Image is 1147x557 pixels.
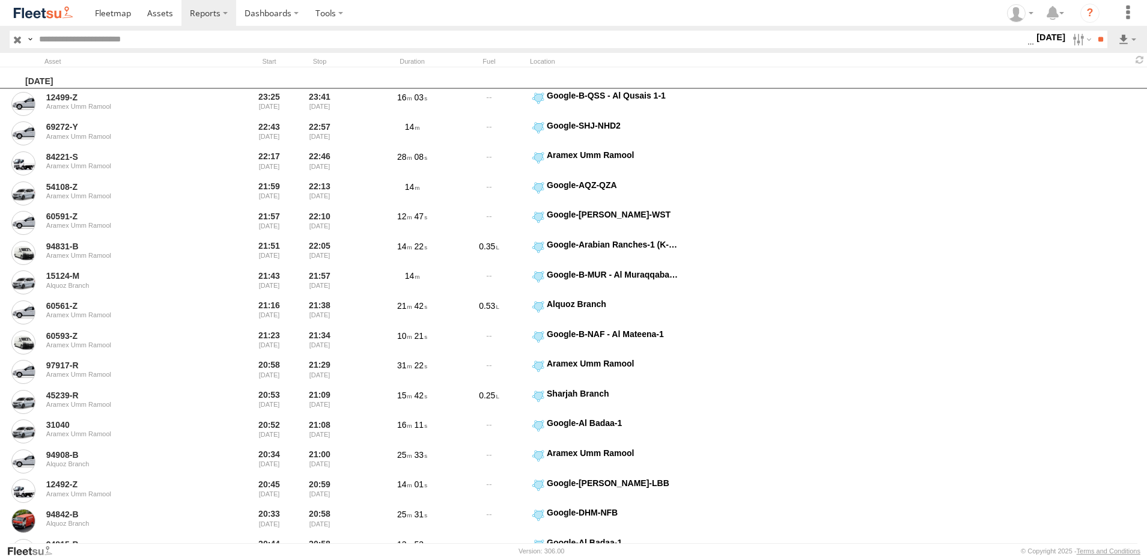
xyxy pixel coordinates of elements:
[12,5,75,21] img: fleetsu-logo-horizontal.svg
[397,391,412,400] span: 15
[46,311,211,318] div: Aramex Umm Ramool
[46,121,211,132] a: 69272-Y
[547,329,678,339] div: Google-B-NAF - Al Mateena-1
[46,92,211,103] a: 12499-Z
[530,299,680,326] label: Click to View Event Location
[397,361,412,370] span: 31
[397,450,412,460] span: 25
[297,150,342,177] div: 22:46 [DATE]
[46,241,211,252] a: 94831-B
[46,419,211,430] a: 31040
[297,180,342,207] div: 22:13 [DATE]
[530,209,680,237] label: Click to View Event Location
[46,490,211,498] div: Aramex Umm Ramool
[46,282,211,289] div: Alquoz Branch
[46,460,211,467] div: Alquoz Branch
[547,209,678,220] div: Google-[PERSON_NAME]-WST
[547,120,678,131] div: Google-SHJ-NHD2
[405,271,420,281] span: 14
[415,361,427,370] span: 22
[46,360,211,371] a: 97917-R
[25,31,35,48] label: Search Query
[46,252,211,259] div: Aramex Umm Ramool
[297,478,342,505] div: 20:59 [DATE]
[397,152,412,162] span: 28
[46,270,211,281] a: 15124-M
[46,162,211,169] div: Aramex Umm Ramool
[246,299,292,326] div: Entered prior to selected date range
[246,448,292,475] div: Entered prior to selected date range
[246,388,292,416] div: Entered prior to selected date range
[46,430,211,437] div: Aramex Umm Ramool
[1003,4,1038,22] div: Erwin Rualo
[246,269,292,297] div: Entered prior to selected date range
[530,90,680,118] label: Click to View Event Location
[297,358,342,386] div: 21:29 [DATE]
[415,420,427,430] span: 11
[297,418,342,445] div: 21:08 [DATE]
[246,478,292,505] div: Entered prior to selected date range
[547,239,678,250] div: Google-Arabian Ranches-1 (K-DUL3)
[46,181,211,192] a: 54108-Z
[246,358,292,386] div: Entered prior to selected date range
[547,537,678,548] div: Google-Al Badaa-1
[246,329,292,356] div: Entered prior to selected date range
[46,133,211,140] div: Aramex Umm Ramool
[46,192,211,199] div: Aramex Umm Ramool
[547,269,678,280] div: Google-B-MUR - Al Muraqqabat-3
[397,479,412,489] span: 14
[46,211,211,222] a: 60591-Z
[415,212,427,221] span: 47
[415,391,427,400] span: 42
[246,180,292,207] div: Entered prior to selected date range
[405,182,420,192] span: 14
[46,520,211,527] div: Alquoz Branch
[46,539,211,550] a: 94815-B
[7,545,62,557] a: Visit our Website
[530,120,680,148] label: Click to View Event Location
[547,388,678,399] div: Sharjah Branch
[415,331,427,341] span: 21
[530,269,680,297] label: Click to View Event Location
[405,122,420,132] span: 14
[46,371,211,378] div: Aramex Umm Ramool
[530,180,680,207] label: Click to View Event Location
[547,90,678,101] div: Google-B-QSS - Al Qusais 1-1
[530,448,680,475] label: Click to View Event Location
[547,150,678,160] div: Aramex Umm Ramool
[246,418,292,445] div: Entered prior to selected date range
[530,507,680,535] label: Click to View Event Location
[46,509,211,520] a: 94842-B
[297,120,342,148] div: 22:57 [DATE]
[297,329,342,356] div: 21:34 [DATE]
[46,222,211,229] div: Aramex Umm Ramool
[530,239,680,267] label: Click to View Event Location
[297,239,342,267] div: 22:05 [DATE]
[46,390,211,401] a: 45239-R
[453,299,525,326] div: 0.53
[530,358,680,386] label: Click to View Event Location
[530,150,680,177] label: Click to View Event Location
[297,448,342,475] div: 21:00 [DATE]
[397,510,412,519] span: 25
[397,301,412,311] span: 21
[297,507,342,535] div: 20:58 [DATE]
[547,180,678,190] div: Google-AQZ-QZA
[547,358,678,369] div: Aramex Umm Ramool
[415,301,427,311] span: 42
[415,242,427,251] span: 22
[397,420,412,430] span: 16
[547,448,678,458] div: Aramex Umm Ramool
[1034,31,1068,44] label: [DATE]
[297,388,342,416] div: 21:09 [DATE]
[415,479,427,489] span: 01
[530,388,680,416] label: Click to View Event Location
[246,239,292,267] div: Entered prior to selected date range
[297,209,342,237] div: 22:10 [DATE]
[415,152,427,162] span: 08
[547,478,678,489] div: Google-[PERSON_NAME]-LBB
[415,540,427,549] span: 53
[246,90,292,118] div: Entered prior to selected date range
[397,93,412,102] span: 16
[547,299,678,309] div: Alquoz Branch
